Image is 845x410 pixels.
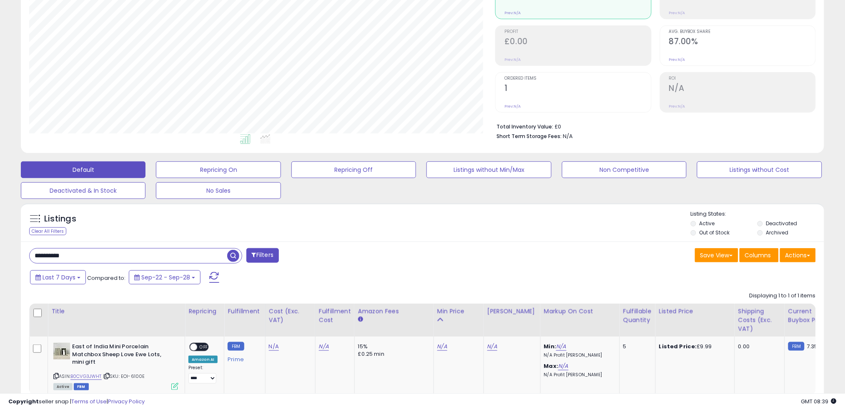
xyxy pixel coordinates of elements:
span: 2025-10-6 08:39 GMT [801,397,837,405]
small: Prev: N/A [669,57,685,62]
button: Default [21,161,145,178]
div: Fulfillable Quantity [623,307,652,324]
p: Listing States: [691,210,824,218]
b: Total Inventory Value: [496,123,553,130]
div: Listed Price [659,307,731,316]
strong: Copyright [8,397,39,405]
h2: 1 [504,83,651,95]
div: Repricing [188,307,221,316]
img: 41aimt7eLnL._SL40_.jpg [53,343,70,360]
button: Save View [695,248,738,262]
div: Preset: [188,365,218,384]
a: N/A [319,342,329,351]
a: N/A [558,362,568,370]
div: Amazon Fees [358,307,430,316]
div: Amazon AI [188,356,218,363]
span: Last 7 Days [43,273,75,282]
button: Sep-22 - Sep-28 [129,270,201,284]
button: Last 7 Days [30,270,86,284]
b: Min: [544,342,557,350]
span: Compared to: [87,274,125,282]
a: N/A [556,342,566,351]
span: Sep-22 - Sep-28 [141,273,190,282]
div: Fulfillment [228,307,261,316]
button: No Sales [156,182,281,199]
a: N/A [269,342,279,351]
button: Filters [246,248,279,263]
div: Prime [228,353,258,363]
div: Fulfillment Cost [319,307,351,324]
span: FBM [74,383,89,390]
h2: £0.00 [504,37,651,48]
button: Actions [780,248,816,262]
div: Clear All Filters [29,227,66,235]
button: Repricing On [156,161,281,178]
div: Shipping Costs (Exc. VAT) [738,307,781,333]
small: Prev: N/A [669,104,685,109]
button: Listings without Cost [697,161,822,178]
small: FBM [788,342,805,351]
span: OFF [197,344,211,351]
b: East of India Mini Porcelain Matchbox Sheep Love Ewe Lots, mini gift [72,343,173,368]
div: Min Price [437,307,480,316]
span: Avg. Buybox Share [669,30,815,34]
small: Prev: N/A [504,104,521,109]
p: N/A Profit [PERSON_NAME] [544,352,613,358]
span: Columns [745,251,771,259]
small: Amazon Fees. [358,316,363,323]
small: Prev: N/A [669,10,685,15]
label: Out of Stock [700,229,730,236]
div: 0.00 [738,343,778,350]
a: B0CVG3JWHT [70,373,102,380]
button: Deactivated & In Stock [21,182,145,199]
span: ROI [669,76,815,81]
div: Displaying 1 to 1 of 1 items [750,292,816,300]
h5: Listings [44,213,76,225]
span: N/A [563,132,573,140]
button: Columns [740,248,779,262]
div: Markup on Cost [544,307,616,316]
button: Repricing Off [291,161,416,178]
a: Terms of Use [71,397,107,405]
span: Ordered Items [504,76,651,81]
div: £9.99 [659,343,728,350]
div: 15% [358,343,427,350]
button: Listings without Min/Max [426,161,551,178]
label: Active [700,220,715,227]
div: 5 [623,343,649,350]
b: Listed Price: [659,342,697,350]
span: | SKU: EOI-6100E [103,373,145,380]
div: seller snap | | [8,398,145,406]
b: Max: [544,362,559,370]
label: Deactivated [766,220,797,227]
label: Archived [766,229,788,236]
small: Prev: N/A [504,10,521,15]
div: Current Buybox Price [788,307,831,324]
div: ASIN: [53,343,178,389]
h2: 87.00% [669,37,815,48]
button: Non Competitive [562,161,687,178]
div: Title [51,307,181,316]
span: Profit [504,30,651,34]
small: Prev: N/A [504,57,521,62]
li: £0 [496,121,810,131]
p: N/A Profit [PERSON_NAME] [544,372,613,378]
a: N/A [437,342,447,351]
h2: N/A [669,83,815,95]
div: Cost (Exc. VAT) [269,307,312,324]
a: Privacy Policy [108,397,145,405]
th: The percentage added to the cost of goods (COGS) that forms the calculator for Min & Max prices. [540,304,619,337]
span: All listings currently available for purchase on Amazon [53,383,73,390]
div: £0.25 min [358,350,427,358]
small: FBM [228,342,244,351]
a: N/A [487,342,497,351]
b: Short Term Storage Fees: [496,133,562,140]
div: [PERSON_NAME] [487,307,537,316]
span: 7.35 [807,342,818,350]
